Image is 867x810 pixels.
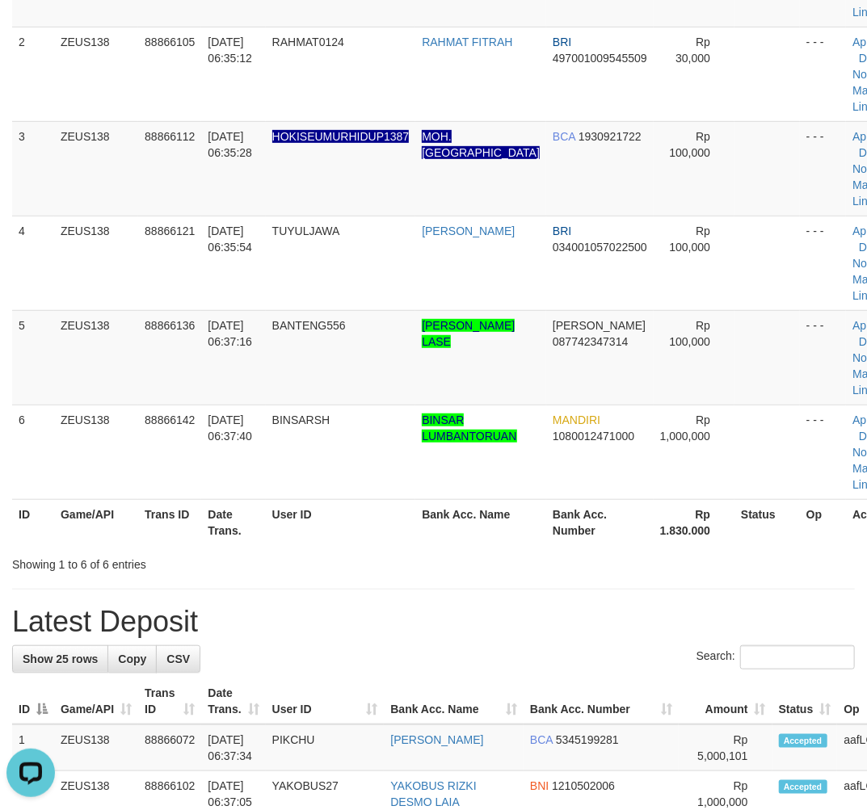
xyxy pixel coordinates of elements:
span: BANTENG556 [272,319,346,332]
span: Copy [118,653,146,665]
span: Copy 1930921722 to clipboard [579,130,642,143]
td: 4 [12,216,54,310]
th: Date Trans.: activate to sort column ascending [201,678,265,724]
td: - - - [800,121,846,216]
th: Date Trans. [201,499,265,545]
td: ZEUS138 [54,216,138,310]
span: 88866136 [145,319,195,332]
td: - - - [800,216,846,310]
th: Bank Acc. Number [546,499,654,545]
span: Rp 100,000 [669,130,710,159]
span: BNI [530,779,549,792]
span: 88866121 [145,225,195,237]
span: 88866142 [145,413,195,426]
div: Showing 1 to 6 of 6 entries [12,550,349,573]
span: Rp 30,000 [676,36,710,65]
span: [DATE] 06:37:40 [208,413,252,443]
a: [PERSON_NAME] LASE [422,319,515,348]
th: Bank Acc. Name [415,499,546,545]
a: Copy [107,645,157,673]
span: CSV [166,653,190,665]
td: PIKCHU [266,724,385,771]
span: Copy 497001009545509 to clipboard [553,52,647,65]
th: Trans ID: activate to sort column ascending [138,678,201,724]
span: Accepted [779,734,827,748]
td: ZEUS138 [54,724,138,771]
span: Rp 100,000 [669,319,710,348]
th: ID: activate to sort column descending [12,678,54,724]
span: [DATE] 06:37:16 [208,319,252,348]
td: Rp 5,000,101 [679,724,772,771]
th: Status: activate to sort column ascending [772,678,838,724]
a: MOH. [GEOGRAPHIC_DATA] [422,130,540,159]
td: 3 [12,121,54,216]
span: Rp 1,000,000 [660,413,710,443]
a: BINSAR LUMBANTORUAN [422,413,516,443]
span: Rp 100,000 [669,225,710,254]
th: User ID [266,499,416,545]
td: 5 [12,310,54,405]
td: 1 [12,724,54,771]
input: Search: [740,645,855,669]
button: Open LiveChat chat widget [6,6,55,55]
span: Copy 1210502006 to clipboard [552,779,615,792]
span: Nama rekening ada tanda titik/strip, harap diedit [272,130,410,143]
td: 2 [12,27,54,121]
span: [PERSON_NAME] [553,319,646,332]
span: BCA [553,130,575,143]
th: ID [12,499,54,545]
a: YAKOBUS RIZKI DESMO LAIA [390,779,476,808]
th: Game/API [54,499,138,545]
th: Amount: activate to sort column ascending [679,678,772,724]
a: [PERSON_NAME] [390,733,483,746]
a: [PERSON_NAME] [422,225,515,237]
th: Status [734,499,800,545]
span: MANDIRI [553,413,600,426]
a: CSV [156,645,200,673]
span: Copy 1080012471000 to clipboard [553,430,634,443]
span: Copy 087742347314 to clipboard [553,335,628,348]
span: 88866105 [145,36,195,48]
a: Show 25 rows [12,645,108,673]
label: Search: [697,645,855,669]
span: TUYULJAWA [272,225,340,237]
th: Bank Acc. Name: activate to sort column ascending [384,678,524,724]
td: ZEUS138 [54,310,138,405]
th: User ID: activate to sort column ascending [266,678,385,724]
td: ZEUS138 [54,405,138,499]
td: ZEUS138 [54,121,138,216]
th: Trans ID [138,499,201,545]
th: Bank Acc. Number: activate to sort column ascending [524,678,679,724]
span: BRI [553,225,571,237]
span: Copy 5345199281 to clipboard [556,733,619,746]
td: - - - [800,405,846,499]
a: RAHMAT FITRAH [422,36,512,48]
span: BRI [553,36,571,48]
span: BINSARSH [272,413,330,426]
span: [DATE] 06:35:12 [208,36,252,65]
h1: Latest Deposit [12,606,855,638]
span: Show 25 rows [23,653,98,665]
span: Accepted [779,780,827,794]
td: - - - [800,310,846,405]
span: [DATE] 06:35:54 [208,225,252,254]
th: Game/API: activate to sort column ascending [54,678,138,724]
th: Rp 1.830.000 [654,499,734,545]
th: Op [800,499,846,545]
td: 88866072 [138,724,201,771]
span: RAHMAT0124 [272,36,344,48]
td: - - - [800,27,846,121]
td: ZEUS138 [54,27,138,121]
span: Copy 034001057022500 to clipboard [553,241,647,254]
span: 88866112 [145,130,195,143]
span: BCA [530,733,553,746]
td: 6 [12,405,54,499]
td: [DATE] 06:37:34 [201,724,265,771]
span: [DATE] 06:35:28 [208,130,252,159]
